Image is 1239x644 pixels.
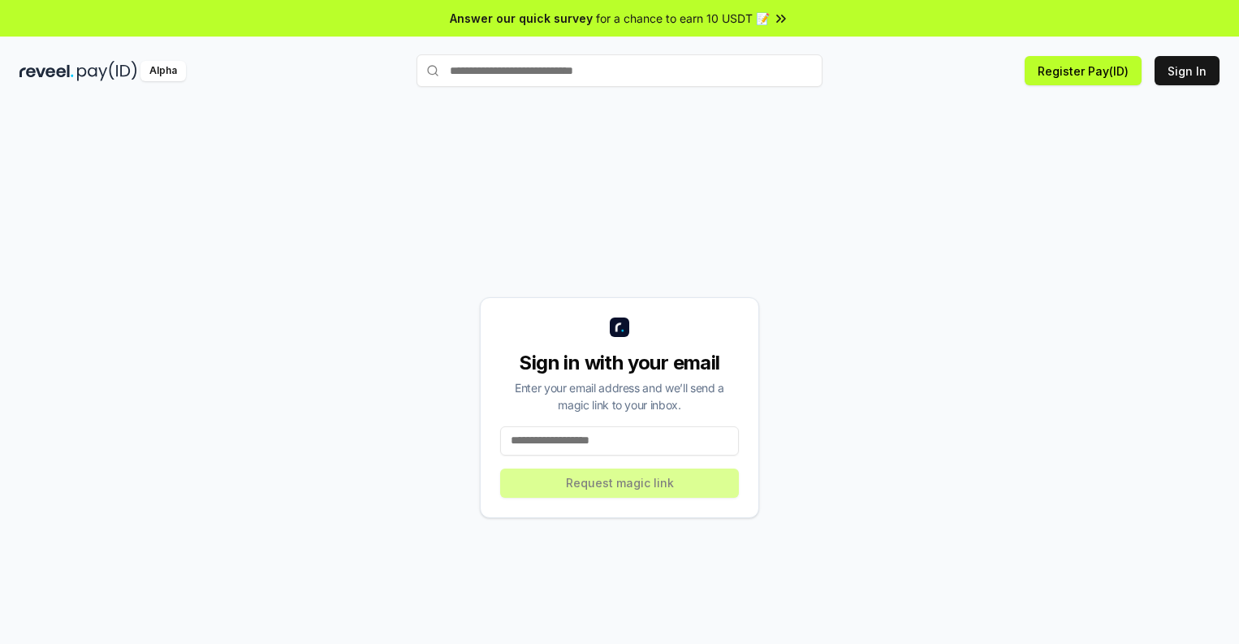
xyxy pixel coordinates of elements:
button: Sign In [1155,56,1220,85]
div: Sign in with your email [500,350,739,376]
img: reveel_dark [19,61,74,81]
div: Alpha [140,61,186,81]
img: logo_small [610,318,629,337]
span: Answer our quick survey [450,10,593,27]
div: Enter your email address and we’ll send a magic link to your inbox. [500,379,739,413]
img: pay_id [77,61,137,81]
button: Register Pay(ID) [1025,56,1142,85]
span: for a chance to earn 10 USDT 📝 [596,10,770,27]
